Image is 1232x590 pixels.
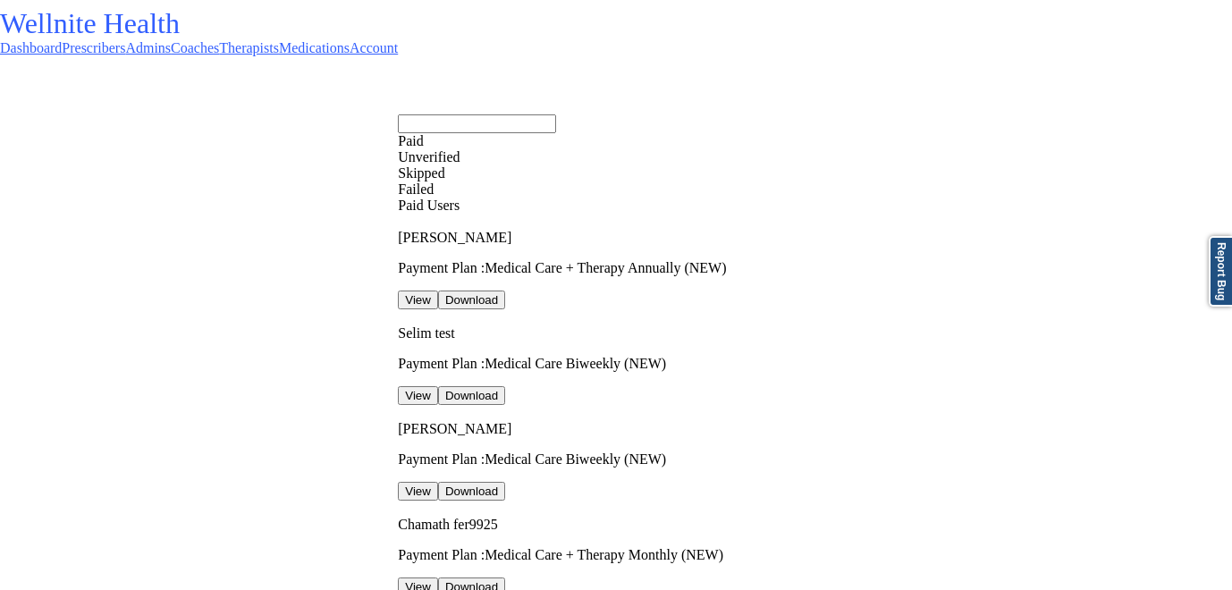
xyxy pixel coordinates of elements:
button: View [398,386,438,405]
div: Skipped [398,165,755,181]
a: Prescribers [62,40,125,55]
div: Chamath fer9925 [398,517,1232,533]
a: Account [350,40,398,55]
a: Report Bug [1209,236,1232,307]
div: Unverified [398,149,755,165]
p: Payment Plan : Medical Care + Therapy Monthly (NEW) [398,547,1232,563]
div: Failed [398,181,755,198]
a: Admins [125,40,171,55]
p: Payment Plan : Medical Care + Therapy Annually (NEW) [398,260,1232,276]
p: Payment Plan : Medical Care Biweekly (NEW) [398,356,1232,372]
div: Paid Users [398,198,1232,214]
a: Medications [279,40,350,55]
p: Payment Plan : Medical Care Biweekly (NEW) [398,451,1232,468]
div: [PERSON_NAME] [398,230,1232,246]
div: Selim test [398,325,1232,341]
button: Download [438,386,505,405]
a: Coaches [171,40,219,55]
button: Download [438,291,505,309]
button: Download [438,482,505,501]
button: View [398,482,438,501]
a: Therapists [219,40,279,55]
div: Paid [398,133,755,149]
div: [PERSON_NAME] [398,421,1232,437]
button: View [398,291,438,309]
